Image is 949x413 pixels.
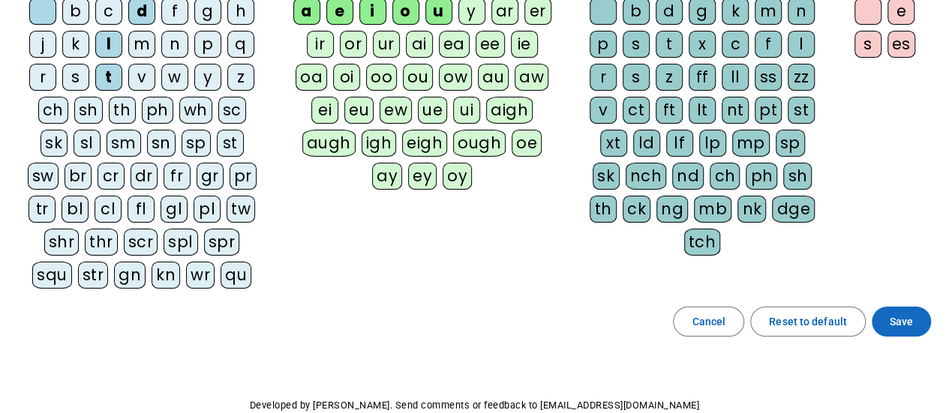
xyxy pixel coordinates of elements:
div: j [29,31,56,58]
div: sc [218,97,246,124]
div: sh [74,97,103,124]
div: r [590,64,617,91]
button: Reset to default [750,307,866,337]
div: tw [227,196,255,223]
div: eigh [402,130,447,157]
div: augh [302,130,356,157]
div: fr [164,163,191,190]
div: wh [179,97,212,124]
div: squ [32,262,72,289]
div: s [62,64,89,91]
div: y [194,64,221,91]
div: shr [44,229,80,256]
div: ir [307,31,334,58]
div: w [161,64,188,91]
div: sm [107,130,141,157]
div: c [722,31,749,58]
div: str [78,262,109,289]
div: ft [656,97,683,124]
div: gn [114,262,146,289]
div: ea [439,31,470,58]
div: l [95,31,122,58]
div: nch [626,163,667,190]
div: s [854,31,881,58]
div: au [478,64,509,91]
div: ie [511,31,538,58]
div: tr [29,196,56,223]
button: Cancel [673,307,744,337]
div: cl [95,196,122,223]
div: f [755,31,782,58]
div: oe [512,130,542,157]
div: sh [783,163,812,190]
div: oa [296,64,327,91]
div: scr [124,229,158,256]
div: ph [142,97,173,124]
div: lp [699,130,726,157]
div: th [590,196,617,223]
div: thr [85,229,118,256]
div: xt [600,130,627,157]
div: p [194,31,221,58]
div: ss [755,64,782,91]
div: st [788,97,815,124]
div: cr [98,163,125,190]
div: t [95,64,122,91]
div: nt [722,97,749,124]
div: p [590,31,617,58]
span: Cancel [692,313,725,331]
div: ee [476,31,505,58]
div: ui [453,97,480,124]
div: z [227,64,254,91]
div: mp [732,130,770,157]
div: bl [62,196,89,223]
div: dge [772,196,815,223]
div: fl [128,196,155,223]
span: Save [890,313,913,331]
div: sk [593,163,620,190]
div: ng [656,196,688,223]
div: v [128,64,155,91]
div: dr [131,163,158,190]
div: sn [147,130,176,157]
div: sp [182,130,211,157]
div: ai [406,31,433,58]
div: sl [74,130,101,157]
div: ay [372,163,402,190]
div: sp [776,130,805,157]
div: ey [408,163,437,190]
div: igh [362,130,397,157]
div: tch [684,229,721,256]
div: r [29,64,56,91]
div: ue [418,97,447,124]
div: kn [152,262,180,289]
div: pr [230,163,257,190]
div: ct [623,97,650,124]
div: ei [311,97,338,124]
div: z [656,64,683,91]
div: or [340,31,367,58]
div: wr [186,262,215,289]
div: st [217,130,244,157]
button: Save [872,307,931,337]
div: ch [710,163,740,190]
div: ow [439,64,472,91]
div: ough [453,130,506,157]
div: gl [161,196,188,223]
div: v [590,97,617,124]
div: l [788,31,815,58]
div: ll [722,64,749,91]
div: es [887,31,915,58]
div: n [161,31,188,58]
div: k [62,31,89,58]
div: ou [403,64,433,91]
span: Reset to default [769,313,847,331]
div: x [689,31,716,58]
div: aigh [486,97,533,124]
div: oy [443,163,472,190]
div: sk [41,130,68,157]
div: m [128,31,155,58]
div: spr [204,229,240,256]
div: s [623,31,650,58]
div: spl [164,229,198,256]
